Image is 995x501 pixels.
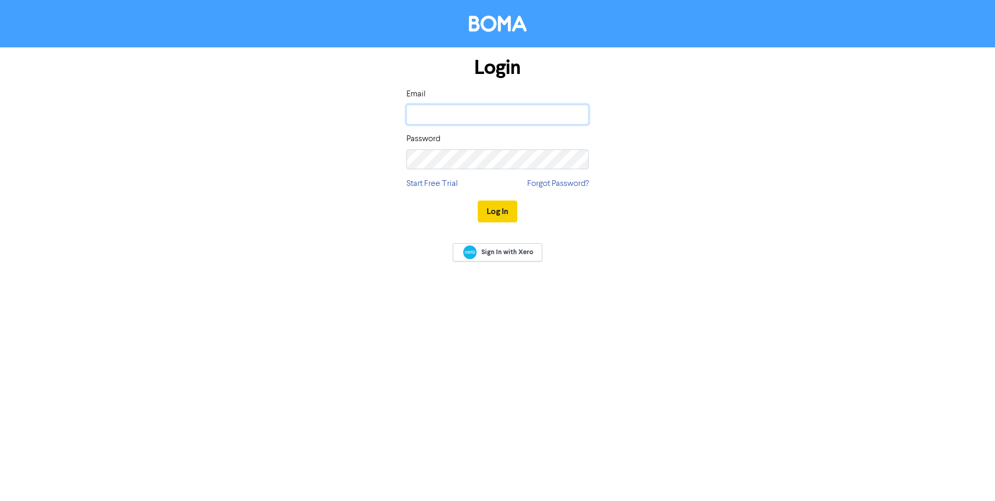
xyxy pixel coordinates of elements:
[527,178,589,190] a: Forgot Password?
[943,451,995,501] iframe: Chat Widget
[406,56,589,80] h1: Login
[463,245,477,259] img: Xero logo
[406,88,426,101] label: Email
[478,201,517,222] button: Log In
[406,133,440,145] label: Password
[406,178,458,190] a: Start Free Trial
[453,243,542,261] a: Sign In with Xero
[481,247,533,257] span: Sign In with Xero
[469,16,527,32] img: BOMA Logo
